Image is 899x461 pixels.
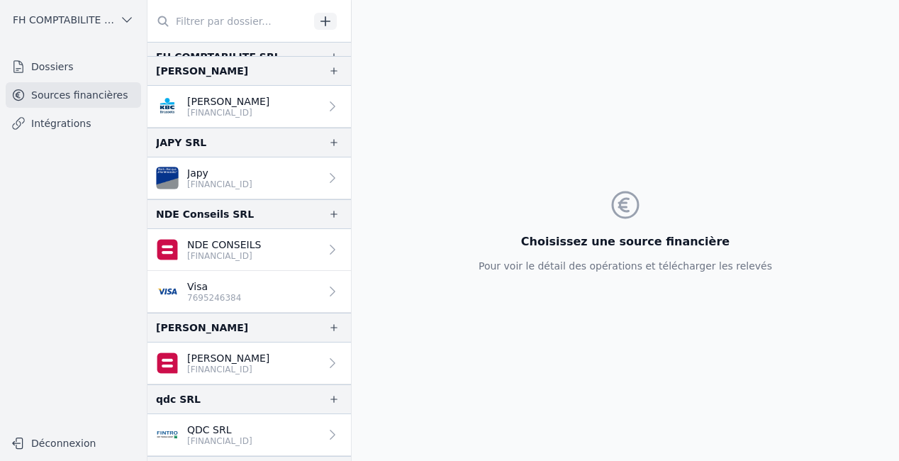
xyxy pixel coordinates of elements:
img: belfius.png [156,238,179,261]
p: Pour voir le détail des opérations et télécharger les relevés [479,259,772,273]
a: [PERSON_NAME] [FINANCIAL_ID] [147,343,351,384]
a: Visa 7695246384 [147,271,351,313]
p: [FINANCIAL_ID] [187,435,252,447]
img: visa.png [156,280,179,303]
img: FINTRO_BE_BUSINESS_GEBABEBB.png [156,423,179,446]
img: belfius.png [156,352,179,374]
p: 7695246384 [187,292,241,304]
a: Dossiers [6,54,141,79]
img: KBC_BRUSSELS_KREDBEBB.png [156,95,179,118]
p: QDC SRL [187,423,252,437]
input: Filtrer par dossier... [147,9,309,34]
h3: Choisissez une source financière [479,233,772,250]
p: [FINANCIAL_ID] [187,179,252,190]
p: Visa [187,279,241,294]
a: Japy [FINANCIAL_ID] [147,157,351,199]
a: Sources financières [6,82,141,108]
p: [PERSON_NAME] [187,94,269,109]
div: [PERSON_NAME] [156,62,248,79]
p: NDE CONSEILS [187,238,261,252]
p: [PERSON_NAME] [187,351,269,365]
p: Japy [187,166,252,180]
p: [FINANCIAL_ID] [187,107,269,118]
a: [PERSON_NAME] [FINANCIAL_ID] [147,86,351,128]
a: Intégrations [6,111,141,136]
span: FH COMPTABILITE SRL [13,13,114,27]
a: NDE CONSEILS [FINANCIAL_ID] [147,229,351,271]
div: FH COMPTABILITE SRL [156,48,281,65]
div: NDE Conseils SRL [156,206,254,223]
div: JAPY SRL [156,134,206,151]
div: [PERSON_NAME] [156,319,248,336]
img: VAN_BREDA_JVBABE22XXX.png [156,167,179,189]
p: [FINANCIAL_ID] [187,250,261,262]
div: qdc SRL [156,391,201,408]
p: [FINANCIAL_ID] [187,364,269,375]
button: FH COMPTABILITE SRL [6,9,141,31]
button: Déconnexion [6,432,141,455]
a: QDC SRL [FINANCIAL_ID] [147,414,351,456]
